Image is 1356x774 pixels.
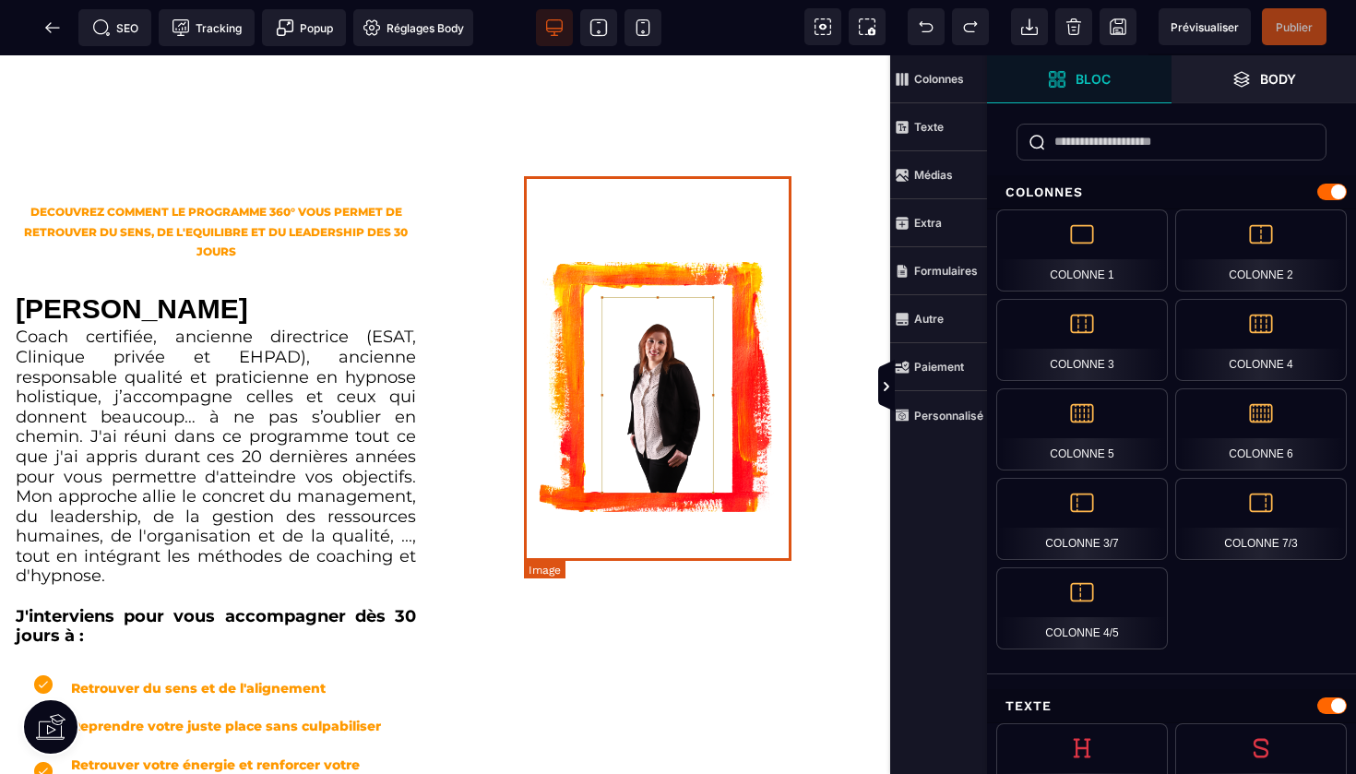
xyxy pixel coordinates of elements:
strong: Colonnes [914,72,964,86]
span: Personnalisé [890,391,987,439]
span: Retour [34,9,71,46]
span: Voir tablette [580,9,617,46]
img: Qualité cadre santé [524,147,792,531]
strong: Extra [914,216,942,230]
span: Créer une alerte modale [262,9,346,46]
div: Texte [987,689,1356,723]
b: J'interviens pour vous accompagner dès 30 jours à : [16,551,416,591]
span: SEO [92,18,138,37]
span: Voir bureau [536,9,573,46]
strong: Bloc [1076,72,1111,86]
div: Colonne 4/5 [996,567,1168,649]
span: Prévisualiser [1171,20,1239,34]
strong: Paiement [914,360,964,374]
div: Colonne 3 [996,299,1168,381]
span: Voir les composants [804,8,841,45]
span: Médias [890,151,987,199]
span: Colonnes [890,55,987,103]
span: Ouvrir les calques [1172,55,1356,103]
div: Coach certifiée, ancienne directrice (ESAT, Clinique privée et EHPAD), ancienne responsable quali... [16,272,416,591]
span: Aperçu [1159,8,1251,45]
span: Code de suivi [159,9,255,46]
span: Métadata SEO [78,9,151,46]
span: Tracking [172,18,242,37]
strong: Personnalisé [914,409,983,423]
span: Favicon [353,9,473,46]
span: Rétablir [952,8,989,45]
text: [PERSON_NAME] [16,226,416,272]
span: Enregistrer [1100,8,1136,45]
span: Popup [276,18,333,37]
img: 7126ff4599d2c04edf5294bfb35faa18_tick.png [34,707,53,725]
span: Défaire [908,8,945,45]
span: Formulaires [890,247,987,295]
img: 7126ff4599d2c04edf5294bfb35faa18_tick.png [34,658,53,676]
strong: Formulaires [914,264,978,278]
span: Afficher les vues [987,360,1005,415]
span: Texte [890,103,987,151]
div: Colonne 6 [1175,388,1347,470]
div: Colonnes [987,175,1356,209]
span: Importer [1011,8,1048,45]
div: Colonne 3/7 [996,478,1168,560]
span: Enregistrer le contenu [1262,8,1326,45]
span: Capture d'écran [849,8,886,45]
div: Colonne 4 [1175,299,1347,381]
span: Paiement [890,343,987,391]
div: Colonne 2 [1175,209,1347,292]
strong: Autre [914,312,944,326]
img: 7126ff4599d2c04edf5294bfb35faa18_tick.png [34,620,53,638]
span: Publier [1276,20,1313,34]
span: Ouvrir les blocs [987,55,1172,103]
text: DECOUVREZ COMMENT LE PROGRAMME 360° VOUS PERMET DE RETROUVER DU SENS, DE L'EQUILIBRE ET DU LEADER... [24,149,410,223]
span: Voir mobile [624,9,661,46]
span: Nettoyage [1055,8,1092,45]
strong: Texte [914,120,944,134]
strong: Médias [914,168,953,182]
span: Extra [890,199,987,247]
span: Réglages Body [363,18,464,37]
div: Colonne 7/3 [1175,478,1347,560]
div: Colonne 1 [996,209,1168,292]
span: Autre [890,295,987,343]
strong: Body [1260,72,1296,86]
div: Colonne 5 [996,388,1168,470]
